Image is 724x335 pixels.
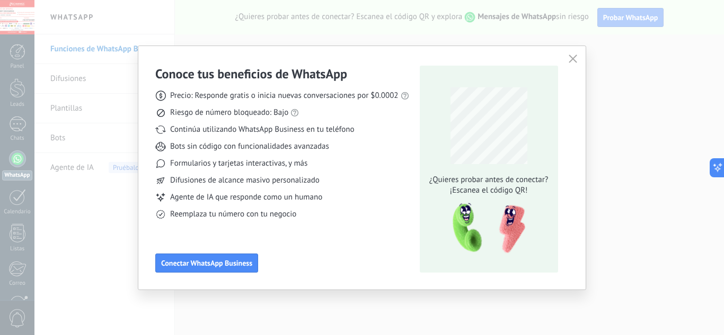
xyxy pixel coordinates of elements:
[161,259,252,267] span: Conectar WhatsApp Business
[170,141,329,152] span: Bots sin código con funcionalidades avanzadas
[426,185,551,196] span: ¡Escanea el código QR!
[170,175,320,186] span: Difusiones de alcance masivo personalizado
[444,200,527,257] img: qr-pic-1x.png
[170,192,322,203] span: Agente de IA que responde como un humano
[170,107,288,118] span: Riesgo de número bloqueado: Bajo
[155,253,258,273] button: Conectar WhatsApp Business
[155,66,347,82] h3: Conoce tus beneficios de WhatsApp
[170,124,354,135] span: Continúa utilizando WhatsApp Business en tu teléfono
[426,175,551,185] span: ¿Quieres probar antes de conectar?
[170,90,399,101] span: Precio: Responde gratis o inicia nuevas conversaciones por $0.0002
[170,209,296,220] span: Reemplaza tu número con tu negocio
[170,158,307,169] span: Formularios y tarjetas interactivas, y más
